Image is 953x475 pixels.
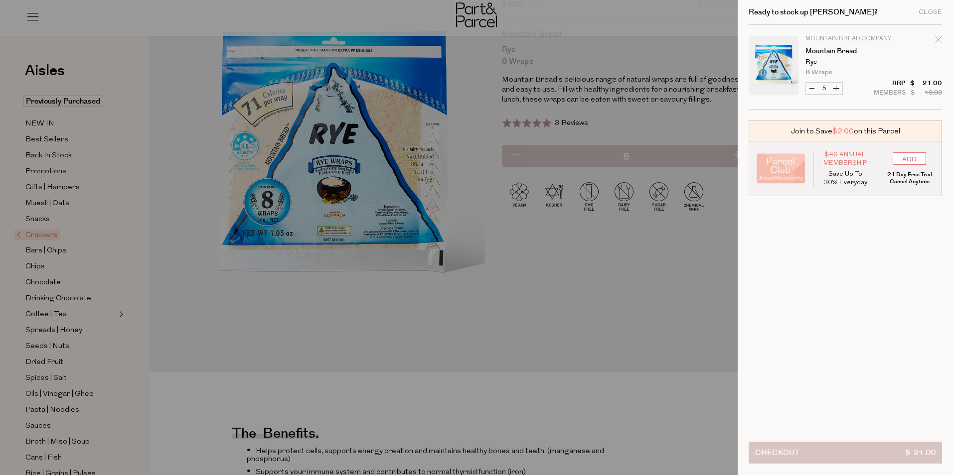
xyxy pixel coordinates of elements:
span: $2.00 [832,126,854,136]
input: ADD [893,152,926,165]
span: $ 21.00 [905,442,936,463]
div: Remove Mountain Bread [935,34,942,48]
button: Checkout$ 21.00 [749,442,942,464]
input: QTY Mountain Bread [818,83,830,94]
div: Close [919,9,942,15]
span: $49 Annual Membership [821,150,870,167]
p: Save Up To 30% Everyday [821,170,870,187]
h2: Ready to stock up [PERSON_NAME]? [749,8,878,16]
span: 8 Wraps [805,69,832,76]
a: Mountain Bread [805,48,883,55]
span: Checkout [755,442,799,463]
p: Rye [805,59,883,65]
div: Join to Save on this Parcel [749,120,942,141]
p: Mountain Bread Company [805,36,883,42]
p: 21 Day Free Trial Cancel Anytime [885,171,934,185]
